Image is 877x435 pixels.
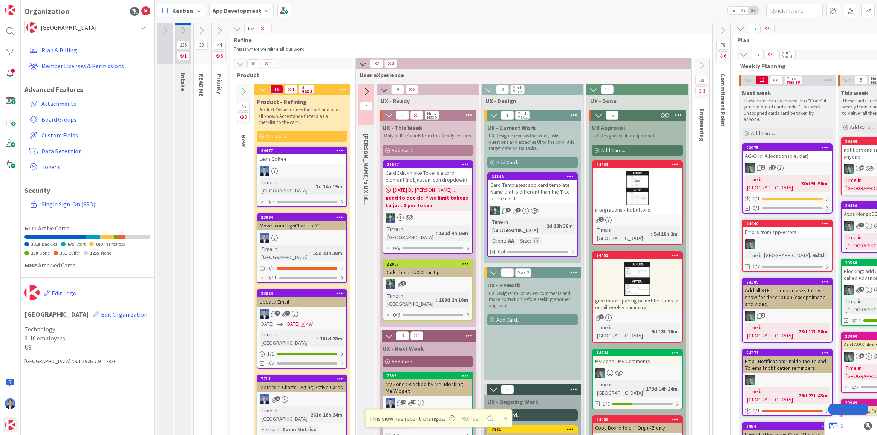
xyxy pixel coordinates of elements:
[829,421,844,430] a: 3
[383,261,472,277] div: 22097Dark Theme UX Clean Up
[746,145,832,150] div: 23975
[26,160,150,174] a: Tokens
[811,251,828,259] div: 6d 1h
[237,71,343,79] span: Product
[267,359,274,367] span: 0/2
[530,237,531,245] span: :
[393,186,455,194] span: [DATE] By [PERSON_NAME]...
[383,267,472,277] div: Dark Theme UX Clean Up
[392,147,416,154] span: Add Card...
[593,350,682,366] div: 14734My Zone - My Comments
[599,217,604,222] span: 1
[308,411,309,419] span: :
[782,51,791,55] div: Min 1
[392,358,416,365] span: Add Card...
[26,43,150,57] a: Plan & Billing
[745,311,755,321] img: VP
[383,398,472,408] div: DP
[5,5,15,15] img: Visit kanbanzone.com
[257,147,347,207] a: 24477Lean CoffeeDPTime in [GEOGRAPHIC_DATA]:3d 14h 19m0/7
[43,285,77,301] button: Edit Logo
[391,85,404,94] span: 9
[518,237,530,245] div: Size
[603,400,610,408] span: 1/3
[267,198,274,206] span: 0/7
[798,179,799,188] span: :
[286,320,300,328] span: [DATE]
[213,7,261,14] b: App Development
[743,350,832,356] div: 24371
[859,165,864,170] span: 12
[383,261,472,267] div: 22097
[411,400,416,404] span: 10
[213,41,226,50] span: 44
[592,160,683,245] a: 24461integrations - fix buttonsTime in [GEOGRAPHIC_DATA]:5d 18h 2m
[213,51,226,60] span: 8
[596,253,682,258] div: 24452
[383,379,472,396] div: My Zone : Blocked by Me, Blocking Me Widget
[859,223,864,227] span: 1
[593,252,682,312] div: 24452give more spacing on notifications -> email weekly summary
[386,194,470,209] b: need to decide if we limit tokens to just 1 per token
[719,73,727,127] span: Commitment Point
[261,215,346,220] div: 23964
[593,252,682,259] div: 24452
[41,22,133,33] span: [GEOGRAPHIC_DATA]
[595,368,605,378] img: VP
[516,208,521,212] span: 3
[844,164,854,174] img: VP
[257,349,346,359] div: 1/1
[267,350,274,358] span: 1 / 1
[301,85,310,89] div: Min 1
[437,296,470,304] div: 189d 2h 16m
[490,206,500,215] img: CR
[844,221,854,231] img: VP
[490,237,505,245] div: Client
[387,373,472,379] div: 7593
[436,229,437,237] span: :
[751,50,764,59] span: 17
[593,368,682,378] div: VP
[742,349,833,416] a: 24371Email Notification: unhide the 1d and 7d email notification remindersVPTime in [GEOGRAPHIC_D...
[52,289,77,297] span: Edit Logo
[260,178,313,195] div: Time in [GEOGRAPHIC_DATA]
[261,376,346,382] div: 7711
[381,97,469,105] span: UX - Ready
[383,160,473,254] a: 21667Card Edit - make Tokens a card element (not just an icon dropdown)[DATE] By [PERSON_NAME]......
[743,279,832,309] div: 24389Add all RTE options in tasks that we show for description (except image and video)
[26,22,37,33] img: avatar
[593,356,682,366] div: My Zone - My Comments
[386,292,436,308] div: Time in [GEOGRAPHIC_DATA]
[261,148,346,153] div: 24477
[746,279,832,285] div: 24389
[285,311,290,316] span: 1
[260,233,269,243] img: DP
[743,285,832,309] div: Add all RTE options in tasks that we show for description (except image and video)
[386,279,395,289] img: CR
[262,59,274,68] span: 4
[26,59,150,73] a: Member Licenses & Permissions
[859,353,864,358] span: 6
[743,144,832,151] div: 23975
[844,352,854,362] img: VP
[592,251,683,343] a: 24452give more spacing on notifications -> email weekly summaryTime in [GEOGRAPHIC_DATA]:9d 18h 20m
[401,400,406,404] span: 15
[643,385,644,393] span: :
[260,309,269,319] img: DP
[5,398,15,409] img: DP
[393,244,400,252] span: 0/6
[601,147,625,154] span: Add Card...
[593,205,682,215] div: integrations - fix buttons
[384,59,397,68] span: 3
[745,251,810,259] div: Time in [GEOGRAPHIC_DATA]
[487,172,578,257] a: 21342Card Templates: add card template Name that is different than the Title of the cardCRTime in...
[771,165,776,170] span: 1
[198,73,205,97] span: READ ME
[383,161,472,168] div: 21667
[24,85,150,94] h1: Advanced Features
[172,6,193,15] span: Kanban
[257,382,346,392] div: Metrics > Charts - Aging Active Cards
[488,180,577,203] div: Card Templates: add card template Name that is different than the Title of the card
[383,213,472,223] div: CR
[311,249,344,257] div: 55d 23h 38m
